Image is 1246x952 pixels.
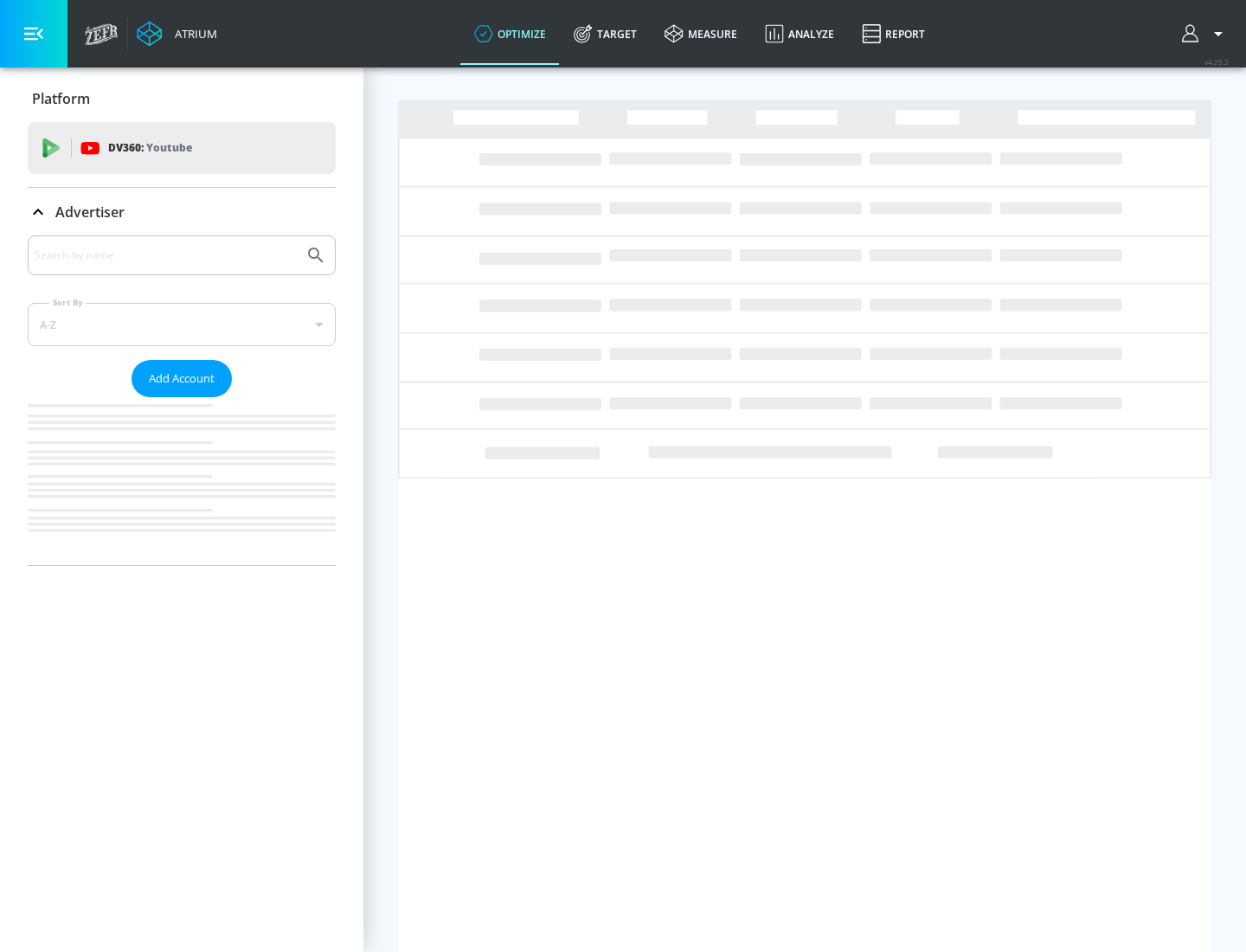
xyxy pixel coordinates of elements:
div: Platform [28,74,336,123]
a: Report [848,3,939,65]
button: Add Account [132,360,232,397]
div: DV360: Youtube [28,122,336,174]
a: Analyze [751,3,848,65]
a: measure [651,3,751,65]
p: DV360: [108,138,192,158]
input: Search by name [35,244,297,267]
p: Platform [32,89,90,108]
div: A-Z [28,303,336,346]
p: Advertiser [55,203,125,222]
a: Target [560,3,651,65]
a: Atrium [137,21,217,47]
div: Atrium [168,26,217,42]
div: Advertiser [28,235,336,565]
div: Advertiser [28,188,336,236]
label: Sort By [49,297,87,308]
nav: list of Advertiser [28,397,336,565]
span: Add Account [149,369,215,389]
a: optimize [460,3,560,65]
p: Youtube [146,138,192,157]
span: v 4.25.2 [1204,57,1229,67]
